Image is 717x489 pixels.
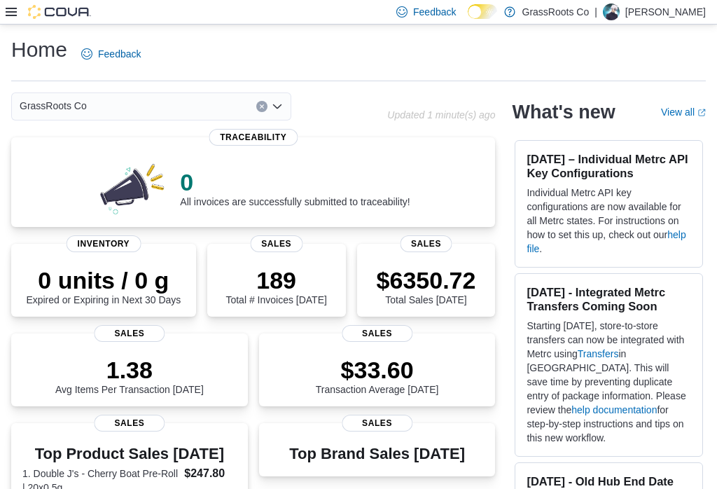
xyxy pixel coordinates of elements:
[413,5,456,19] span: Feedback
[272,101,283,112] button: Open list of options
[94,325,165,342] span: Sales
[184,465,236,482] dd: $247.80
[250,235,302,252] span: Sales
[20,97,87,114] span: GrassRoots Co
[400,235,452,252] span: Sales
[625,4,706,20] p: [PERSON_NAME]
[22,446,237,462] h3: Top Product Sales [DATE]
[342,415,412,432] span: Sales
[697,109,706,117] svg: External link
[256,101,267,112] button: Clear input
[342,325,412,342] span: Sales
[527,285,691,313] h3: [DATE] - Integrated Metrc Transfers Coming Soon
[594,4,597,20] p: |
[661,106,706,118] a: View allExternal link
[527,474,691,488] h3: [DATE] - Old Hub End Date
[55,356,204,384] p: 1.38
[527,186,691,256] p: Individual Metrc API key configurations are now available for all Metrc states. For instructions ...
[468,4,497,19] input: Dark Mode
[11,36,67,64] h1: Home
[603,4,620,20] div: Marcus Tessier
[527,152,691,180] h3: [DATE] – Individual Metrc API Key Configurations
[377,266,476,305] div: Total Sales [DATE]
[527,229,685,254] a: help file
[180,168,410,196] p: 0
[180,168,410,207] div: All invoices are successfully submitted to traceability!
[98,47,141,61] span: Feedback
[67,235,141,252] span: Inventory
[387,109,495,120] p: Updated 1 minute(s) ago
[316,356,439,395] div: Transaction Average [DATE]
[522,4,590,20] p: GrassRoots Co
[76,40,146,68] a: Feedback
[571,404,657,415] a: help documentation
[26,266,181,305] div: Expired or Expiring in Next 30 Days
[225,266,326,305] div: Total # Invoices [DATE]
[28,5,91,19] img: Cova
[512,101,615,123] h2: What's new
[289,446,465,462] h3: Top Brand Sales [DATE]
[377,266,476,294] p: $6350.72
[94,415,165,432] span: Sales
[97,160,169,216] img: 0
[209,129,298,146] span: Traceability
[527,319,691,445] p: Starting [DATE], store-to-store transfers can now be integrated with Metrc using in [GEOGRAPHIC_D...
[26,266,181,294] p: 0 units / 0 g
[578,348,619,359] a: Transfers
[55,356,204,395] div: Avg Items Per Transaction [DATE]
[225,266,326,294] p: 189
[316,356,439,384] p: $33.60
